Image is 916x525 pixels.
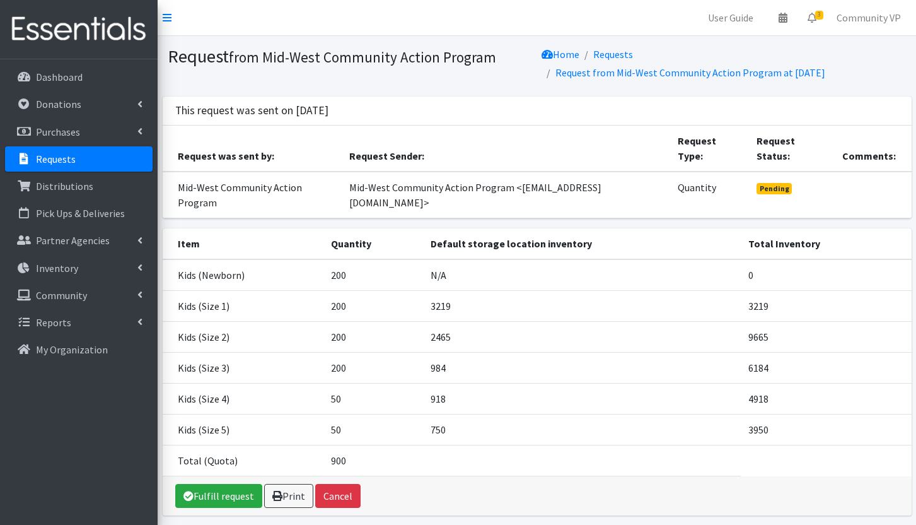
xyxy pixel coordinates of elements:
a: Home [542,48,579,61]
small: from Mid-West Community Action Program [229,48,496,66]
a: Requests [593,48,633,61]
span: 3 [815,11,823,20]
span: Pending [757,183,792,194]
th: Request was sent by: [163,126,342,172]
a: Partner Agencies [5,228,153,253]
th: Quantity [323,228,423,259]
td: 3219 [423,290,741,321]
a: Inventory [5,256,153,281]
td: Total (Quota) [163,445,324,476]
a: 3 [797,5,826,30]
th: Item [163,228,324,259]
p: My Organization [36,343,108,356]
td: Kids (Size 2) [163,321,324,352]
td: 6184 [741,352,911,383]
a: Purchases [5,119,153,145]
p: Dashboard [36,71,83,83]
a: Print [264,484,313,508]
h1: Request [168,45,533,68]
img: HumanEssentials [5,8,153,50]
p: Inventory [36,262,78,274]
p: Requests [36,153,76,165]
p: Donations [36,98,81,110]
td: Kids (Size 4) [163,383,324,414]
p: Distributions [36,180,93,192]
td: Kids (Size 3) [163,352,324,383]
p: Community [36,289,87,302]
td: 900 [323,445,423,476]
td: 2465 [423,321,741,352]
th: Request Sender: [342,126,670,172]
td: 3950 [741,414,911,445]
a: Reports [5,310,153,335]
p: Partner Agencies [36,234,110,247]
td: 200 [323,290,423,321]
p: Purchases [36,126,80,138]
a: Request from Mid-West Community Action Program at [DATE] [555,66,825,79]
p: Pick Ups & Deliveries [36,207,125,220]
a: Community [5,283,153,308]
td: N/A [423,259,741,291]
a: Pick Ups & Deliveries [5,201,153,226]
td: 750 [423,414,741,445]
a: Distributions [5,174,153,199]
th: Comments: [835,126,911,172]
p: Reports [36,316,71,329]
td: Kids (Size 1) [163,290,324,321]
td: Kids (Newborn) [163,259,324,291]
td: Quantity [670,172,749,218]
td: 0 [741,259,911,291]
a: Dashboard [5,64,153,90]
button: Cancel [315,484,361,508]
td: Mid-West Community Action Program <[EMAIL_ADDRESS][DOMAIN_NAME]> [342,172,670,218]
td: Kids (Size 5) [163,414,324,445]
a: User Guide [698,5,763,30]
th: Request Type: [670,126,749,172]
a: My Organization [5,337,153,362]
td: Mid-West Community Action Program [163,172,342,218]
a: Fulfill request [175,484,262,508]
td: 918 [423,383,741,414]
td: 3219 [741,290,911,321]
td: 50 [323,383,423,414]
h3: This request was sent on [DATE] [175,104,328,117]
td: 50 [323,414,423,445]
td: 984 [423,352,741,383]
th: Request Status: [749,126,835,172]
a: Community VP [826,5,911,30]
th: Default storage location inventory [423,228,741,259]
th: Total Inventory [741,228,911,259]
a: Donations [5,91,153,117]
td: 4918 [741,383,911,414]
td: 9665 [741,321,911,352]
td: 200 [323,352,423,383]
td: 200 [323,259,423,291]
a: Requests [5,146,153,172]
td: 200 [323,321,423,352]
